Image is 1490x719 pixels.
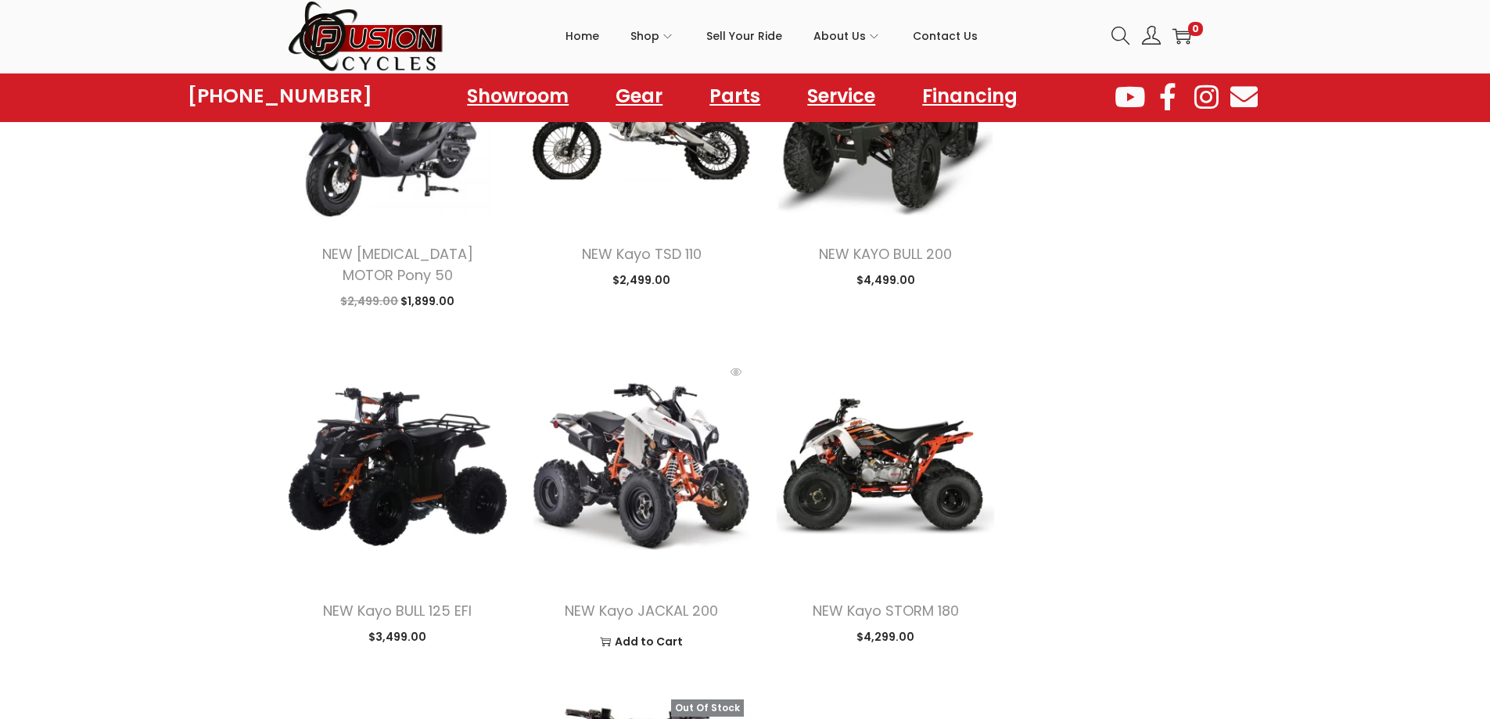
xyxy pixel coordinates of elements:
[694,78,776,114] a: Parts
[444,1,1100,71] nav: Primary navigation
[565,16,599,56] span: Home
[322,244,473,285] a: NEW [MEDICAL_DATA] MOTOR Pony 50
[612,272,670,288] span: 2,499.00
[706,16,782,56] span: Sell Your Ride
[706,1,782,71] a: Sell Your Ride
[582,244,702,264] a: NEW Kayo TSD 110
[856,272,915,288] span: 4,499.00
[819,244,952,264] a: NEW KAYO BULL 200
[630,16,659,56] span: Shop
[368,629,375,645] span: $
[565,1,599,71] a: Home
[612,272,619,288] span: $
[340,293,347,309] span: $
[792,78,891,114] a: Service
[400,293,454,309] span: 1,899.00
[400,293,408,309] span: $
[451,78,584,114] a: Showroom
[856,629,863,645] span: $
[813,16,866,56] span: About Us
[630,1,675,71] a: Shop
[856,272,863,288] span: $
[907,78,1033,114] a: Financing
[188,85,372,107] a: [PHONE_NUMBER]
[813,601,959,620] a: NEW Kayo STORM 180
[340,293,398,309] span: 2,499.00
[1172,27,1191,45] a: 0
[565,601,718,620] a: NEW Kayo JACKAL 200
[913,1,978,71] a: Contact Us
[813,1,881,71] a: About Us
[543,630,740,653] a: Add to Cart
[856,629,914,645] span: 4,299.00
[323,601,472,620] a: NEW Kayo BULL 125 EFI
[720,356,752,387] span: Quick View
[913,16,978,56] span: Contact Us
[451,78,1033,114] nav: Menu
[600,78,678,114] a: Gear
[368,629,426,645] span: 3,499.00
